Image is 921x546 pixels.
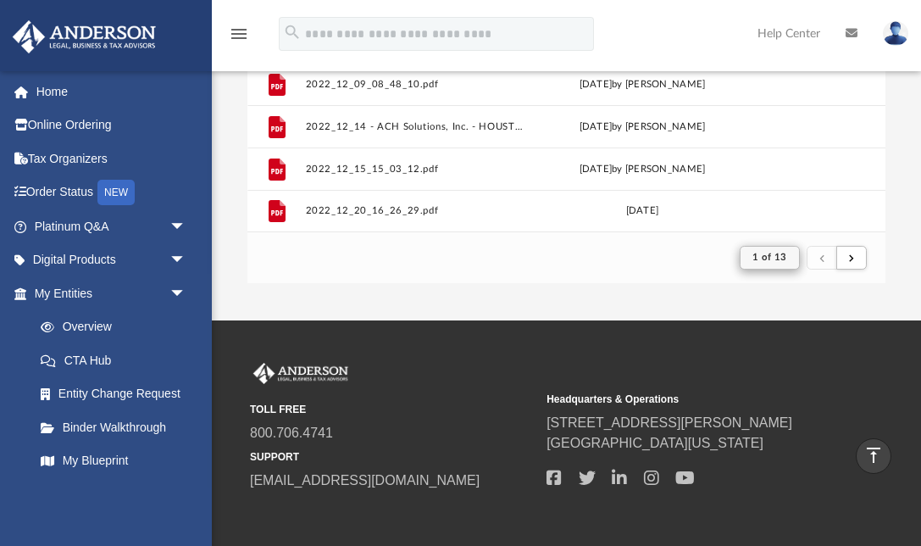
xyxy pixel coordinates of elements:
[12,209,212,243] a: Platinum Q&Aarrow_drop_down
[305,121,524,132] button: 2022_12_14 - ACH Solutions, Inc. - HOUSTON COUNTY TAX STATEMENT.pdf
[250,363,352,385] img: Anderson Advisors Platinum Portal
[169,276,203,311] span: arrow_drop_down
[169,209,203,244] span: arrow_drop_down
[169,243,203,278] span: arrow_drop_down
[24,343,212,377] a: CTA Hub
[24,310,212,344] a: Overview
[250,473,480,487] a: [EMAIL_ADDRESS][DOMAIN_NAME]
[546,415,792,430] a: [STREET_ADDRESS][PERSON_NAME]
[24,377,212,411] a: Entity Change Request
[24,444,203,478] a: My Blueprint
[97,180,135,205] div: NEW
[250,402,535,417] small: TOLL FREE
[532,120,752,135] div: [DATE] by [PERSON_NAME]
[12,142,212,175] a: Tax Organizers
[740,246,800,270] button: 1 of 13
[546,392,831,407] small: Headquarters & Operations
[24,410,212,444] a: Binder Walkthrough
[8,20,161,53] img: Anderson Advisors Platinum Portal
[24,477,212,511] a: Tax Due Dates
[883,21,908,46] img: User Pic
[305,79,524,90] button: 2022_12_09_08_48_10.pdf
[250,426,333,440] a: 800.706.4741
[305,164,524,175] button: 2022_12_15_15_03_12.pdf
[856,438,891,474] a: vertical_align_top
[12,276,212,310] a: My Entitiesarrow_drop_down
[12,175,212,210] a: Order StatusNEW
[12,243,212,277] a: Digital Productsarrow_drop_down
[12,75,212,109] a: Home
[229,24,249,44] i: menu
[863,445,884,465] i: vertical_align_top
[250,449,535,465] small: SUPPORT
[532,203,752,219] div: [DATE]
[532,77,752,92] div: [DATE] by [PERSON_NAME]
[283,23,302,42] i: search
[229,32,249,44] a: menu
[752,253,787,262] span: 1 of 13
[532,162,752,177] div: [DATE] by [PERSON_NAME]
[546,436,763,450] a: [GEOGRAPHIC_DATA][US_STATE]
[305,205,524,216] button: 2022_12_20_16_26_29.pdf
[12,109,212,142] a: Online Ordering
